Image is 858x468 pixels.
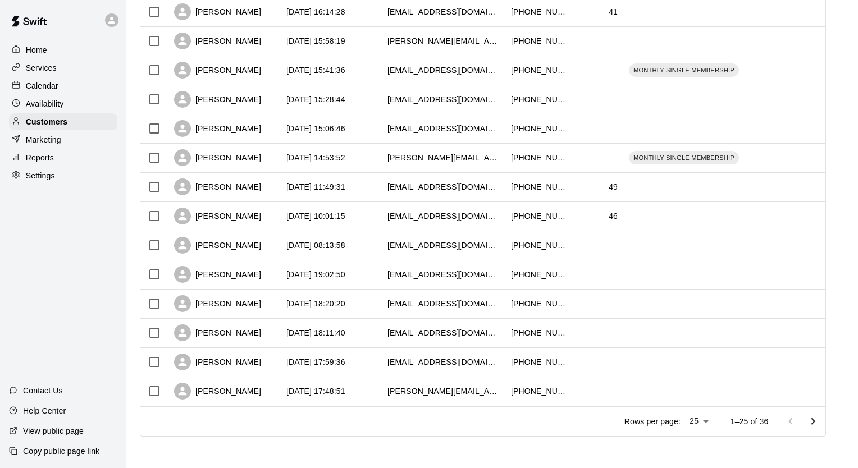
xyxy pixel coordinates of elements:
div: cory.froelich@echoelectric.com [387,386,500,397]
div: [PERSON_NAME] [174,149,261,166]
p: View public page [23,425,84,437]
div: 2025-09-10 15:28:44 [286,94,345,105]
div: 46 [609,210,618,222]
div: 2025-09-10 08:13:58 [286,240,345,251]
div: 2025-09-10 14:53:52 [286,152,345,163]
div: 2025-09-10 15:06:46 [286,123,345,134]
div: 2025-09-10 10:01:15 [286,210,345,222]
div: mkrogers8@msn.com [387,210,500,222]
div: [PERSON_NAME] [174,178,261,195]
div: [PERSON_NAME] [174,324,261,341]
div: 2025-09-10 15:41:36 [286,65,345,76]
span: MONTHLY SINGLE MEMBERSHIP [629,66,739,75]
div: anthonywilhelmi@gmail.com [387,298,500,309]
div: pulchar@aol.com [387,240,500,251]
div: [PERSON_NAME] [174,383,261,400]
div: 49 [609,181,618,192]
div: 2025-09-09 19:02:50 [286,269,345,280]
p: Marketing [26,134,61,145]
p: 1–25 of 36 [731,416,769,427]
div: 2025-09-10 16:14:28 [286,6,345,17]
div: +15633433011 [511,356,567,368]
p: Home [26,44,47,56]
div: edgrenholly@gmail.com [387,6,500,17]
div: +15633703963 [511,269,567,280]
a: Customers [9,113,117,130]
div: 2025-09-09 18:11:40 [286,327,345,338]
div: +15637232976 [511,210,567,222]
div: shaynas1217@gmail.com [387,123,500,134]
div: [PERSON_NAME] [174,208,261,224]
div: +13092367682 [511,65,567,76]
div: rdmccabe@mchsi.com [387,356,500,368]
p: Calendar [26,80,58,91]
div: 3butz@live.com [387,94,500,105]
button: Go to next page [802,410,824,433]
span: MONTHLY SINGLE MEMBERSHIP [629,153,739,162]
div: 2025-09-09 18:20:20 [286,298,345,309]
p: Availability [26,98,64,109]
div: [PERSON_NAME] [174,91,261,108]
div: +13097376659 [511,94,567,105]
a: Home [9,42,117,58]
div: 25 [685,413,713,429]
p: Services [26,62,57,74]
div: +13092992695 [511,386,567,397]
div: +15635050417 [511,327,567,338]
div: +15635791895 [511,240,567,251]
a: Marketing [9,131,117,148]
div: [PERSON_NAME] [174,33,261,49]
div: aaron.r.keeney@gmail.com [387,152,500,163]
div: 2025-09-09 17:48:51 [286,386,345,397]
div: +15637232710 [511,152,567,163]
a: Calendar [9,77,117,94]
div: [PERSON_NAME] [174,266,261,283]
div: +15635058831 [511,181,567,192]
div: dclear12@gmail.com [387,65,500,76]
div: 41 [609,6,618,17]
p: Copy public page link [23,446,99,457]
div: +17272079464 [511,35,567,47]
div: +15633706642 [511,298,567,309]
p: Help Center [23,405,66,416]
div: mabriggs3@yahoo.com [387,181,500,192]
div: 2025-09-10 15:58:19 [286,35,345,47]
div: sceshelman@yahoo.com [387,269,500,280]
a: Settings [9,167,117,184]
div: [PERSON_NAME] [174,295,261,312]
div: jason.edgren92780@gmail.com [387,35,500,47]
div: +13097210229 [511,123,567,134]
a: Services [9,59,117,76]
div: MONTHLY SINGLE MEMBERSHIP [629,151,739,164]
div: MONTHLY SINGLE MEMBERSHIP [629,63,739,77]
div: [PERSON_NAME] [174,354,261,370]
div: 2025-09-10 11:49:31 [286,181,345,192]
div: [PERSON_NAME] [174,237,261,254]
p: Rows per page: [624,416,681,427]
a: Reports [9,149,117,166]
div: [PERSON_NAME] [174,3,261,20]
div: +17272079469 [511,6,567,17]
p: Customers [26,116,67,127]
div: nathanpitzer@yahoo.com [387,327,500,338]
div: [PERSON_NAME] [174,62,261,79]
p: Settings [26,170,55,181]
a: Availability [9,95,117,112]
p: Reports [26,152,54,163]
div: 2025-09-09 17:59:36 [286,356,345,368]
p: Contact Us [23,385,63,396]
div: [PERSON_NAME] [174,120,261,137]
